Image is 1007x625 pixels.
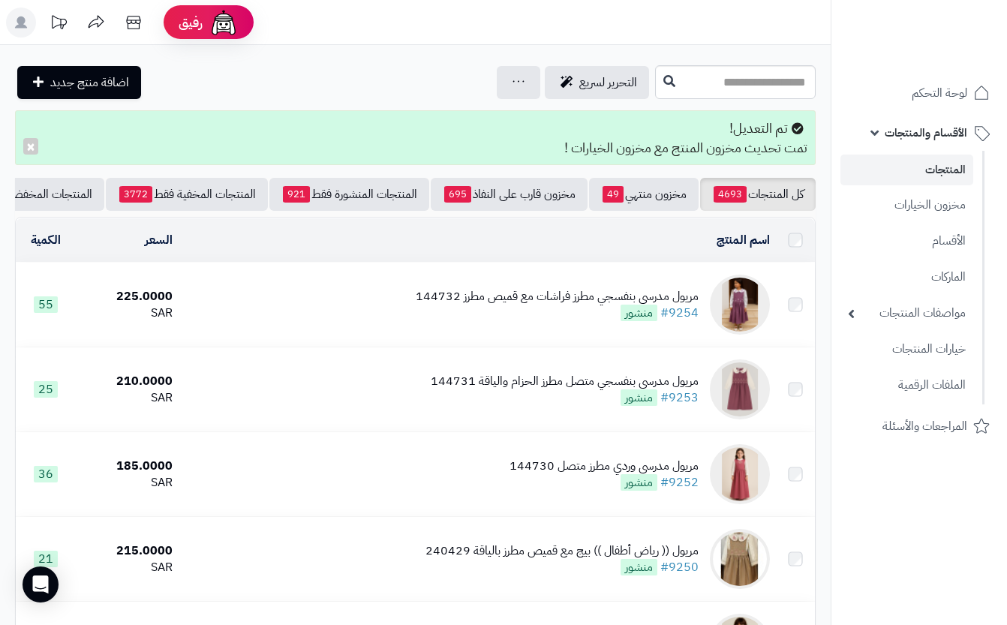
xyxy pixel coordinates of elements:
[840,189,973,221] a: مخزون الخيارات
[603,186,624,203] span: 49
[840,261,973,293] a: الماركات
[81,542,173,560] div: 215.0000
[40,8,77,41] a: تحديثات المنصة
[882,416,967,437] span: المراجعات والأسئلة
[416,288,699,305] div: مريول مدرسي بنفسجي مطرز فراشات مع قميص مطرز 144732
[717,231,770,249] a: اسم المنتج
[660,304,699,322] a: #9254
[510,458,699,475] div: مريول مدرسي وردي مطرز متصل 144730
[269,178,429,211] a: المنتجات المنشورة فقط921
[840,408,998,444] a: المراجعات والأسئلة
[840,155,973,185] a: المنتجات
[912,83,967,104] span: لوحة التحكم
[106,178,268,211] a: المنتجات المخفية فقط3772
[660,558,699,576] a: #9250
[840,369,973,401] a: الملفات الرقمية
[621,305,657,321] span: منشور
[885,122,967,143] span: الأقسام والمنتجات
[15,110,816,165] div: تم التعديل! تمت تحديث مخزون المنتج مع مخزون الخيارات !
[621,559,657,575] span: منشور
[444,186,471,203] span: 695
[81,458,173,475] div: 185.0000
[660,473,699,491] a: #9252
[34,551,58,567] span: 21
[81,288,173,305] div: 225.0000
[905,42,993,74] img: logo-2.png
[589,178,699,211] a: مخزون منتهي49
[17,66,141,99] a: اضافة منتج جديد
[579,74,637,92] span: التحرير لسريع
[81,474,173,491] div: SAR
[710,444,770,504] img: مريول مدرسي وردي مطرز متصل 144730
[119,186,152,203] span: 3772
[621,474,657,491] span: منشور
[700,178,816,211] a: كل المنتجات4693
[840,333,973,365] a: خيارات المنتجات
[31,231,61,249] a: الكمية
[34,296,58,313] span: 55
[545,66,649,99] a: التحرير لسريع
[710,275,770,335] img: مريول مدرسي بنفسجي مطرز فراشات مع قميص مطرز 144732
[660,389,699,407] a: #9253
[840,297,973,329] a: مواصفات المنتجات
[840,75,998,111] a: لوحة التحكم
[431,178,588,211] a: مخزون قارب على النفاذ695
[81,389,173,407] div: SAR
[23,138,38,155] button: ×
[425,542,699,560] div: مريول (( رياض أطفال )) بيج مع قميص مطرز بالياقة 240429
[710,529,770,589] img: مريول (( رياض أطفال )) بيج مع قميص مطرز بالياقة 240429
[50,74,129,92] span: اضافة منتج جديد
[34,466,58,482] span: 36
[209,8,239,38] img: ai-face.png
[621,389,657,406] span: منشور
[81,559,173,576] div: SAR
[840,225,973,257] a: الأقسام
[81,305,173,322] div: SAR
[714,186,747,203] span: 4693
[23,566,59,602] div: Open Intercom Messenger
[431,373,699,390] div: مريول مدرسي بنفسجي متصل مطرز الحزام والياقة 144731
[710,359,770,419] img: مريول مدرسي بنفسجي متصل مطرز الحزام والياقة 144731
[283,186,310,203] span: 921
[179,14,203,32] span: رفيق
[34,381,58,398] span: 25
[145,231,173,249] a: السعر
[81,373,173,390] div: 210.0000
